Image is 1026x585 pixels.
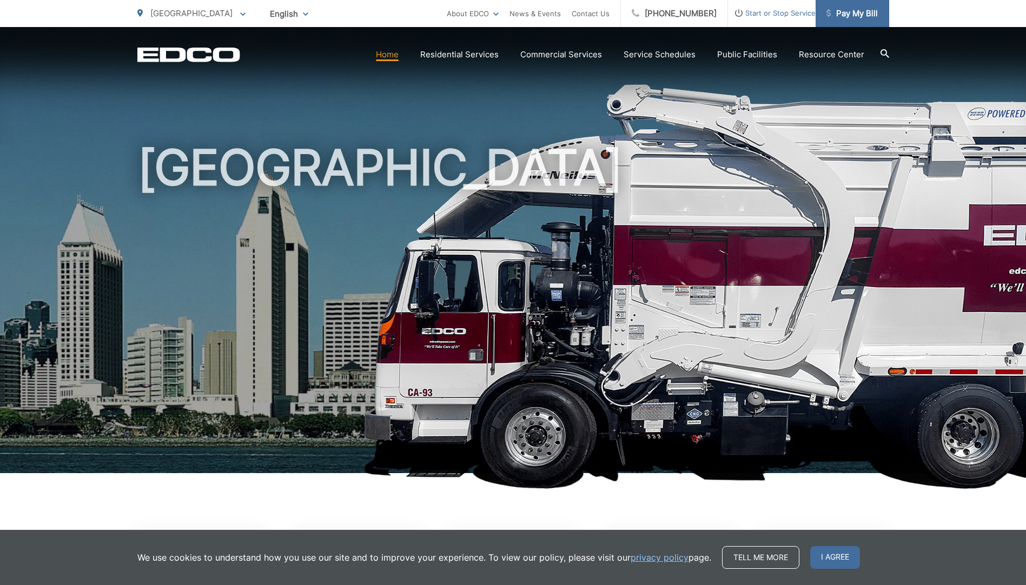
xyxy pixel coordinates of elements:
span: [GEOGRAPHIC_DATA] [150,8,233,18]
p: We use cookies to understand how you use our site and to improve your experience. To view our pol... [137,551,711,564]
a: Contact Us [572,7,610,20]
a: Commercial Services [520,48,602,61]
a: About EDCO [447,7,499,20]
span: I agree [810,546,860,569]
a: EDCD logo. Return to the homepage. [137,47,240,62]
h1: [GEOGRAPHIC_DATA] [137,141,889,483]
a: Resource Center [799,48,864,61]
a: Residential Services [420,48,499,61]
a: privacy policy [631,551,689,564]
a: Tell me more [722,546,799,569]
span: Pay My Bill [826,7,878,20]
a: Public Facilities [717,48,777,61]
span: English [262,4,316,23]
a: Service Schedules [624,48,696,61]
a: Home [376,48,399,61]
a: News & Events [509,7,561,20]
